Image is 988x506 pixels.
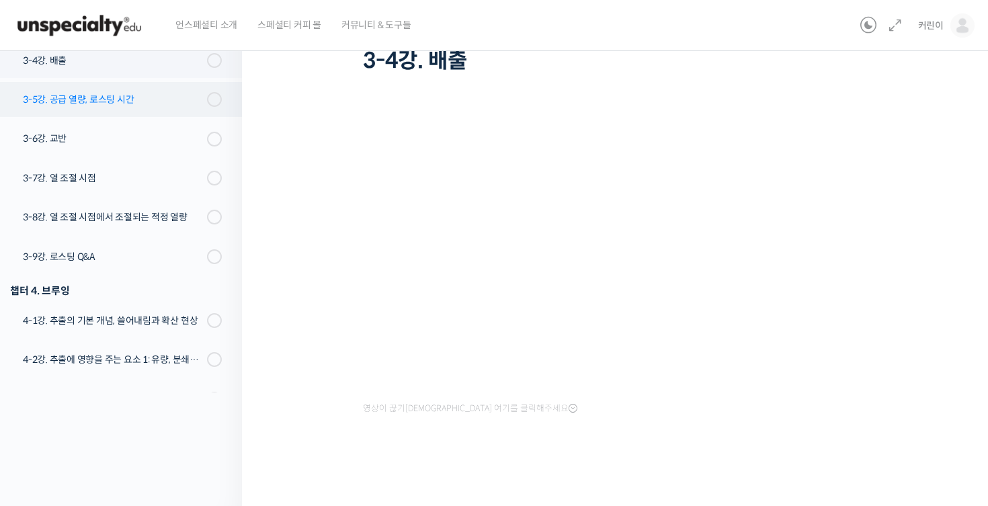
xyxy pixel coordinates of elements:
[363,48,874,73] h1: 3-4강. 배출
[23,210,203,224] div: 3-8강. 열 조절 시점에서 조절되는 적정 열량
[23,249,203,264] div: 3-9강. 로스팅 Q&A
[23,131,203,146] div: 3-6강. 교반
[23,313,203,328] div: 4-1강. 추출의 기본 개념, 쓸어내림과 확산 현상
[23,392,203,407] div: 4-3강. 추출에 영향을 주는 요소 2: 인퓨징
[208,415,224,425] span: 설정
[89,394,173,428] a: 대화
[10,282,222,300] div: 챕터 4. 브루잉
[23,53,203,68] div: 3-4강. 배출
[363,403,577,414] span: 영상이 끊기[DEMOGRAPHIC_DATA] 여기를 클릭해주세요
[23,352,203,367] div: 4-2강. 추출에 영향을 주는 요소 1: 유량, 분쇄도, 교반
[173,394,258,428] a: 설정
[918,19,944,32] span: 커린이
[23,92,203,107] div: 3-5강. 공급 열량, 로스팅 시간
[123,415,139,426] span: 대화
[23,171,203,185] div: 3-7강. 열 조절 시점
[42,415,50,425] span: 홈
[4,394,89,428] a: 홈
